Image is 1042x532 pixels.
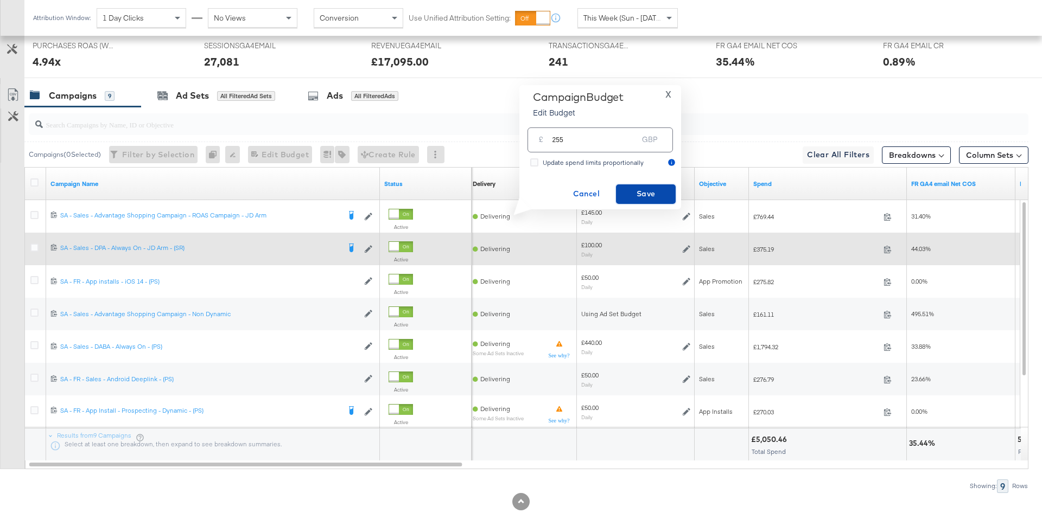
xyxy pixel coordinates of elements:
[480,245,510,253] span: Delivering
[389,321,413,328] label: Active
[699,342,715,350] span: Sales
[389,223,413,230] label: Active
[581,414,593,420] sub: Daily
[320,13,359,23] span: Conversion
[473,350,524,356] sub: Some Ad Sets Inactive
[661,91,676,99] button: X
[581,273,599,282] div: £50.00
[327,89,343,102] div: Ads
[909,438,938,448] div: 35.44%
[753,278,879,286] span: £275.82
[959,146,1028,164] button: Column Sets
[883,41,964,51] span: FR GA4 EMAIL CR
[581,219,593,225] sub: Daily
[911,212,931,220] span: 31.40%
[1012,482,1028,490] div: Rows
[638,132,662,152] div: GBP
[204,54,239,69] div: 27,081
[50,180,376,188] a: Your campaign name.
[60,375,359,384] a: SA - FR - Sales - Android Deeplink - (PS)
[549,41,630,51] span: TRANSACTIONSGA4EMAIL
[60,310,359,319] a: SA - Sales - Advantage Shopping Campaign - Non Dynamic
[911,245,931,253] span: 44.03%
[753,245,879,253] span: £375.19
[752,447,786,456] span: Total Spend
[389,289,413,296] label: Active
[60,211,340,222] a: SA - Sales - Advantage Shopping Campaign - ROAS Campaign - JD Arm
[699,310,715,318] span: Sales
[911,277,927,285] span: 0.00%
[480,212,510,220] span: Delivering
[581,251,593,258] sub: Daily
[473,415,524,421] sub: Some Ad Sets Inactive
[105,91,115,101] div: 9
[33,41,114,51] span: PURCHASES ROAS (WEBSITE EVENTS)
[533,107,624,118] p: Edit Budget
[911,375,931,383] span: 23.66%
[389,354,413,361] label: Active
[911,310,934,318] span: 495.51%
[409,13,511,23] label: Use Unified Attribution Setting:
[543,158,644,166] span: Update spend limits proportionally
[581,310,690,318] div: Using Ad Set Budget
[753,375,879,383] span: £276.79
[581,381,593,388] sub: Daily
[882,146,951,164] button: Breakdowns
[480,375,510,383] span: Delivering
[556,184,616,204] button: Cancel
[883,54,916,69] div: 0.89%
[389,419,413,426] label: Active
[997,479,1008,493] div: 9
[699,245,715,253] span: Sales
[480,405,510,413] span: Delivering
[480,339,510,348] span: Delivering
[480,277,510,285] span: Delivering
[60,342,359,351] a: SA - Sales - DABA - Always On - (PS)
[751,434,790,445] div: £5,050.46
[60,277,359,286] a: SA - FR - App installs - iOS 14 - (PS)
[206,146,225,163] div: 0
[204,41,285,51] span: SESSIONSGA4EMAIL
[616,184,676,204] button: Save
[699,277,742,285] span: App Promotion
[371,54,429,69] div: £17,095.00
[549,54,568,69] div: 241
[753,408,879,416] span: £270.03
[389,386,413,393] label: Active
[581,284,593,290] sub: Daily
[535,132,548,152] div: £
[33,14,91,22] div: Attribution Window:
[581,338,602,347] div: £440.00
[753,180,903,188] a: The total amount spent to date.
[60,277,359,286] div: SA - FR - App installs - iOS 14 - (PS)
[583,13,665,23] span: This Week (Sun - [DATE])
[389,256,413,263] label: Active
[699,180,745,188] a: Your campaign's objective.
[103,13,144,23] span: 1 Day Clicks
[807,148,869,162] span: Clear All Filters
[60,243,340,252] div: SA - Sales - DPA - Always On - JD Arm - (SR)
[753,213,879,221] span: £769.44
[217,91,275,101] div: All Filtered Ad Sets
[561,187,612,201] span: Cancel
[43,110,937,131] input: Search Campaigns by Name, ID or Objective
[384,180,467,188] a: Shows the current state of your Ad Campaign.
[480,310,510,318] span: Delivering
[581,241,602,249] div: £100.00
[473,180,495,188] a: Reflects the ability of your Ad Campaign to achieve delivery based on ad states, schedule and bud...
[29,150,101,159] div: Campaigns ( 0 Selected)
[620,187,671,201] span: Save
[699,375,715,383] span: Sales
[49,89,97,102] div: Campaigns
[665,87,671,102] span: X
[699,212,715,220] span: Sales
[716,41,797,51] span: FR GA4 EMAIL NET COS
[911,342,931,350] span: 33.88%
[214,13,246,23] span: No Views
[911,407,927,415] span: 0.00%
[552,124,638,147] input: Enter your budget
[753,343,879,351] span: £1,794.32
[371,41,453,51] span: REVENUEGA4EMAIL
